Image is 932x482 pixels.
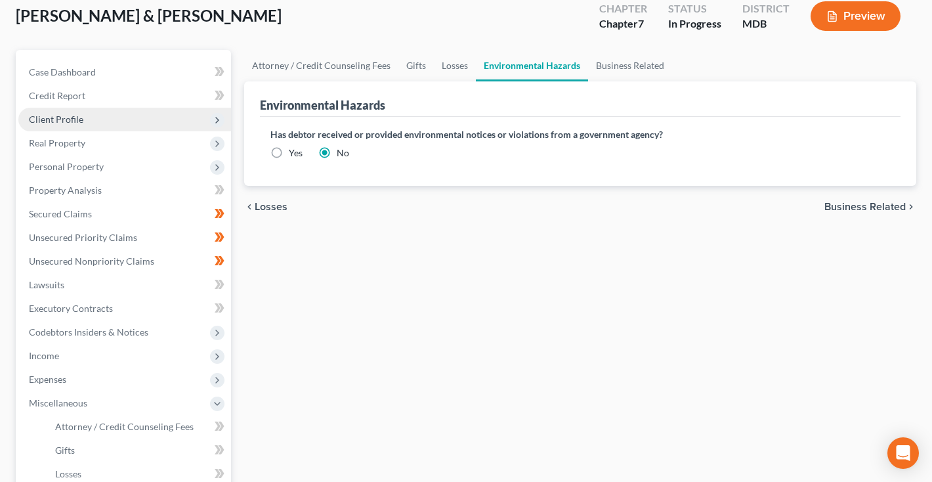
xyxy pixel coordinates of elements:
div: MDB [742,16,790,32]
label: Yes [289,146,303,160]
span: 7 [638,17,644,30]
a: Unsecured Priority Claims [18,226,231,250]
a: Gifts [45,439,231,462]
i: chevron_left [244,202,255,212]
a: Unsecured Nonpriority Claims [18,250,231,273]
span: Losses [255,202,287,212]
button: chevron_left Losses [244,202,287,212]
a: Environmental Hazards [476,50,588,81]
span: Personal Property [29,161,104,172]
a: Lawsuits [18,273,231,297]
div: Status [668,1,721,16]
span: Attorney / Credit Counseling Fees [55,421,194,432]
a: Losses [434,50,476,81]
a: Executory Contracts [18,297,231,320]
label: Has debtor received or provided environmental notices or violations from a government agency? [270,127,890,141]
i: chevron_right [906,202,916,212]
span: Case Dashboard [29,66,96,77]
div: Chapter [599,16,647,32]
span: Secured Claims [29,208,92,219]
a: Gifts [398,50,434,81]
a: Credit Report [18,84,231,108]
span: Property Analysis [29,185,102,196]
span: Gifts [55,445,75,456]
span: Unsecured Nonpriority Claims [29,255,154,267]
div: Environmental Hazards [260,97,385,113]
a: Case Dashboard [18,60,231,84]
div: In Progress [668,16,721,32]
span: Client Profile [29,114,83,125]
a: Business Related [588,50,672,81]
div: District [742,1,790,16]
span: Codebtors Insiders & Notices [29,326,148,338]
div: Open Intercom Messenger [887,437,919,469]
label: No [337,146,349,160]
span: Miscellaneous [29,397,87,408]
span: Credit Report [29,90,85,101]
a: Secured Claims [18,202,231,226]
span: Lawsuits [29,279,64,290]
a: Attorney / Credit Counseling Fees [45,415,231,439]
a: Property Analysis [18,179,231,202]
span: Executory Contracts [29,303,113,314]
span: [PERSON_NAME] & [PERSON_NAME] [16,6,282,25]
span: Real Property [29,137,85,148]
span: Losses [55,468,81,479]
span: Income [29,350,59,361]
span: Business Related [824,202,906,212]
a: Attorney / Credit Counseling Fees [244,50,398,81]
button: Preview [811,1,900,31]
span: Expenses [29,374,66,385]
span: Unsecured Priority Claims [29,232,137,243]
div: Chapter [599,1,647,16]
button: Business Related chevron_right [824,202,916,212]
